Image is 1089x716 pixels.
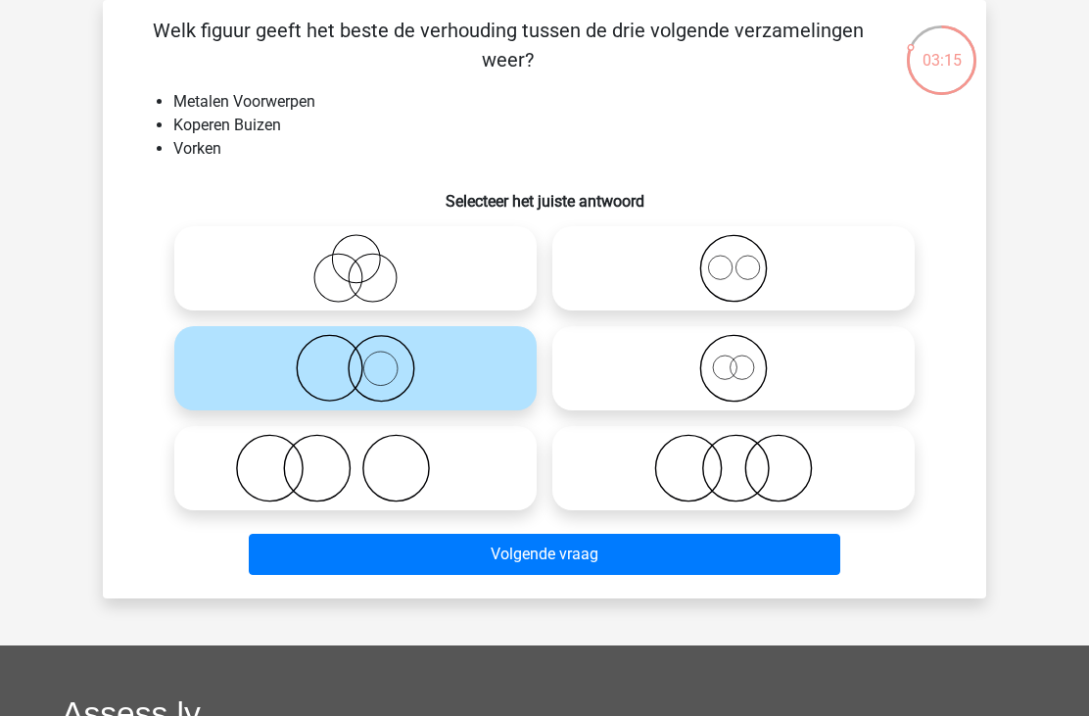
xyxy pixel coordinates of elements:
button: Volgende vraag [249,534,841,575]
li: Metalen Voorwerpen [173,90,955,114]
li: Vorken [173,137,955,161]
h6: Selecteer het juiste antwoord [134,176,955,211]
div: 03:15 [905,24,978,72]
li: Koperen Buizen [173,114,955,137]
p: Welk figuur geeft het beste de verhouding tussen de drie volgende verzamelingen weer? [134,16,881,74]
